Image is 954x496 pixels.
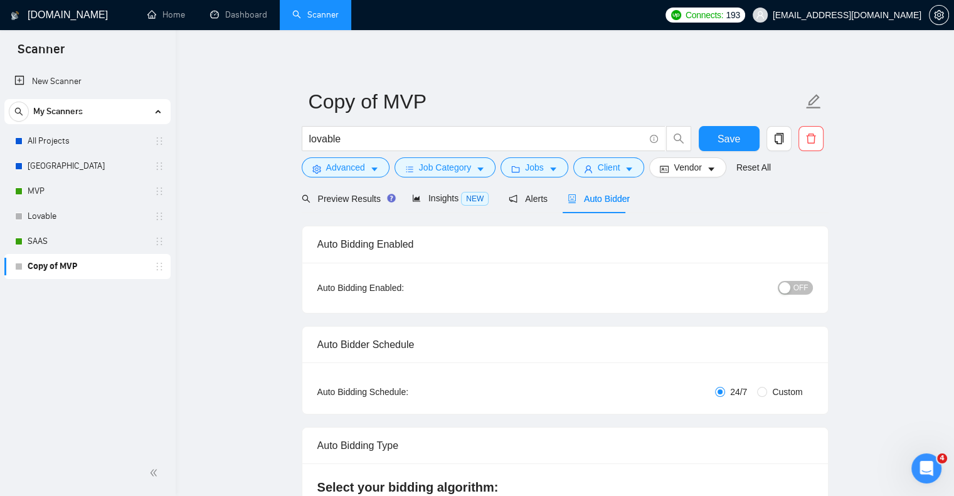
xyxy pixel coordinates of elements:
span: caret-down [370,164,379,174]
span: robot [568,194,576,203]
span: Vendor [674,161,701,174]
input: Scanner name... [309,86,803,117]
a: [GEOGRAPHIC_DATA] [28,154,147,179]
div: Auto Bidding Schedule: [317,385,482,399]
button: copy [766,126,792,151]
div: Auto Bidding Enabled: [317,281,482,295]
div: Tooltip anchor [386,193,397,204]
span: idcard [660,164,669,174]
span: search [9,107,28,116]
a: Reset All [736,161,771,174]
input: Search Freelance Jobs... [309,131,644,147]
span: 193 [726,8,739,22]
span: caret-down [549,164,558,174]
span: Client [598,161,620,174]
span: holder [154,261,164,272]
span: folder [511,164,520,174]
a: New Scanner [14,69,161,94]
span: 24/7 [725,385,752,399]
button: search [666,126,691,151]
span: setting [312,164,321,174]
button: idcardVendorcaret-down [649,157,726,177]
span: Alerts [509,194,548,204]
button: delete [798,126,824,151]
a: searchScanner [292,9,339,20]
span: user [584,164,593,174]
span: My Scanners [33,99,83,124]
span: double-left [149,467,162,479]
button: Save [699,126,760,151]
span: search [302,194,310,203]
span: holder [154,186,164,196]
span: info-circle [650,135,658,143]
a: All Projects [28,129,147,154]
span: search [667,133,691,144]
div: Auto Bidder Schedule [317,327,813,362]
span: Auto Bidder [568,194,630,204]
span: Scanner [8,40,75,66]
span: holder [154,211,164,221]
iframe: Intercom live chat [911,453,941,483]
a: SAAS [28,229,147,254]
span: delete [799,133,823,144]
span: edit [805,93,822,110]
button: setting [929,5,949,25]
span: bars [405,164,414,174]
span: holder [154,161,164,171]
button: search [9,102,29,122]
div: Auto Bidding Enabled [317,226,813,262]
button: barsJob Categorycaret-down [395,157,496,177]
span: caret-down [625,164,633,174]
li: New Scanner [4,69,171,94]
span: Save [718,131,740,147]
span: Insights [412,193,489,203]
span: Preview Results [302,194,392,204]
a: MVP [28,179,147,204]
h4: Select your bidding algorithm: [317,478,813,496]
a: Copy of MVP [28,254,147,279]
span: copy [767,133,791,144]
span: notification [509,194,517,203]
button: folderJobscaret-down [501,157,568,177]
a: dashboardDashboard [210,9,267,20]
button: settingAdvancedcaret-down [302,157,390,177]
span: setting [930,10,948,20]
button: userClientcaret-down [573,157,645,177]
span: holder [154,236,164,246]
a: homeHome [147,9,185,20]
span: user [756,11,765,19]
a: Lovable [28,204,147,229]
img: logo [11,6,19,26]
div: Auto Bidding Type [317,428,813,463]
img: upwork-logo.png [671,10,681,20]
span: Jobs [525,161,544,174]
span: Advanced [326,161,365,174]
span: caret-down [707,164,716,174]
span: holder [154,136,164,146]
span: Custom [767,385,807,399]
span: caret-down [476,164,485,174]
span: OFF [793,281,808,295]
li: My Scanners [4,99,171,279]
a: setting [929,10,949,20]
span: NEW [461,192,489,206]
span: Job Category [419,161,471,174]
span: area-chart [412,194,421,203]
span: 4 [937,453,947,463]
span: Connects: [686,8,723,22]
